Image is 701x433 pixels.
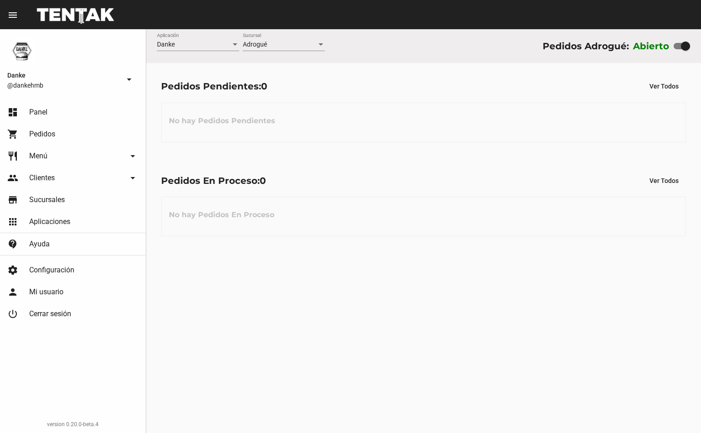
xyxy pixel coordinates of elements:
[127,172,138,183] mat-icon: arrow_drop_down
[7,308,18,319] mat-icon: power_settings_new
[261,81,267,92] span: 0
[161,79,267,94] div: Pedidos Pendientes:
[7,265,18,276] mat-icon: settings
[162,201,282,229] h3: No hay Pedidos En Proceso
[243,41,267,48] span: Adrogué
[161,173,266,188] div: Pedidos En Proceso:
[7,194,18,205] mat-icon: store
[124,74,135,85] mat-icon: arrow_drop_down
[642,78,686,94] button: Ver Todos
[7,172,18,183] mat-icon: people
[29,217,70,226] span: Aplicaciones
[7,10,18,21] mat-icon: menu
[7,129,18,140] mat-icon: shopping_cart
[7,37,37,66] img: 1d4517d0-56da-456b-81f5-6111ccf01445.png
[642,172,686,189] button: Ver Todos
[29,309,71,318] span: Cerrar sesión
[29,266,74,275] span: Configuración
[29,195,65,204] span: Sucursales
[649,83,679,90] span: Ver Todos
[543,39,629,53] div: Pedidos Adrogué:
[7,287,18,297] mat-icon: person
[162,107,282,135] h3: No hay Pedidos Pendientes
[29,240,50,249] span: Ayuda
[127,151,138,162] mat-icon: arrow_drop_down
[7,70,120,81] span: Danke
[649,177,679,184] span: Ver Todos
[7,216,18,227] mat-icon: apps
[29,108,47,117] span: Panel
[663,396,692,424] iframe: chat widget
[7,107,18,118] mat-icon: dashboard
[157,41,175,48] span: Danke
[7,420,138,429] div: version 0.20.0-beta.4
[260,175,266,186] span: 0
[29,173,55,183] span: Clientes
[7,81,120,90] span: @dankehmb
[7,239,18,250] mat-icon: contact_support
[7,151,18,162] mat-icon: restaurant
[29,151,47,161] span: Menú
[29,130,55,139] span: Pedidos
[29,287,63,297] span: Mi usuario
[633,39,670,53] label: Abierto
